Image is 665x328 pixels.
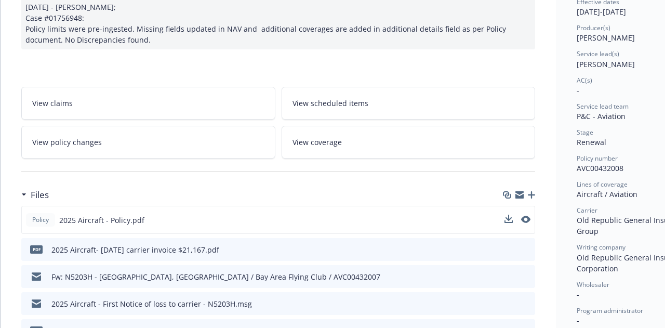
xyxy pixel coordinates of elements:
[577,163,623,173] span: AVC00432008
[59,215,144,226] span: 2025 Aircraft - Policy.pdf
[577,128,593,137] span: Stage
[577,76,592,85] span: AC(s)
[577,206,597,215] span: Carrier
[51,271,380,282] div: Fw: N5203H - [GEOGRAPHIC_DATA], [GEOGRAPHIC_DATA] / Bay Area Flying Club / AVC00432007
[577,180,628,189] span: Lines of coverage
[577,154,618,163] span: Policy number
[504,215,513,223] button: download file
[32,137,102,148] span: View policy changes
[577,111,626,121] span: P&C - Aviation
[30,245,43,253] span: pdf
[282,87,536,120] a: View scheduled items
[577,102,629,111] span: Service lead team
[51,298,252,309] div: 2025 Aircraft - First Notice of loss to carrier - N5203H.msg
[577,49,619,58] span: Service lead(s)
[32,98,73,109] span: View claims
[577,33,635,43] span: [PERSON_NAME]
[282,126,536,159] a: View coverage
[577,137,606,147] span: Renewal
[505,244,513,255] button: download file
[577,59,635,69] span: [PERSON_NAME]
[577,280,609,289] span: Wholesaler
[522,298,531,309] button: preview file
[292,137,342,148] span: View coverage
[21,188,49,202] div: Files
[577,316,579,325] span: -
[577,290,579,299] span: -
[292,98,368,109] span: View scheduled items
[577,243,626,252] span: Writing company
[505,271,513,282] button: download file
[577,306,643,315] span: Program administrator
[51,244,219,255] div: 2025 Aircraft- [DATE] carrier invoice $21,167.pdf
[577,85,579,95] span: -
[522,244,531,255] button: preview file
[504,215,513,226] button: download file
[21,126,275,159] a: View policy changes
[522,271,531,282] button: preview file
[521,216,530,223] button: preview file
[577,23,610,32] span: Producer(s)
[31,188,49,202] h3: Files
[21,87,275,120] a: View claims
[521,215,530,226] button: preview file
[30,215,51,225] span: Policy
[505,298,513,309] button: download file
